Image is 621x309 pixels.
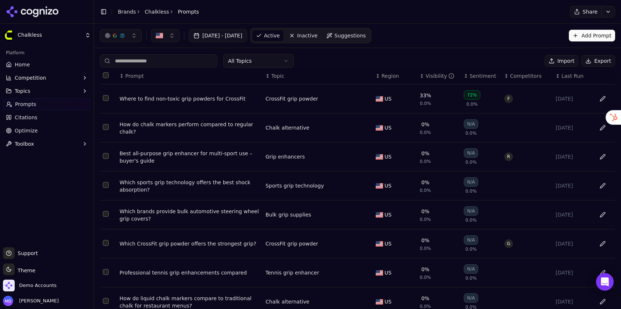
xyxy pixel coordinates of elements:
th: Last Run [553,68,593,84]
div: 0% [421,121,429,128]
button: Open organization switcher [3,280,57,291]
span: 0.0% [420,217,431,222]
span: Topic [271,72,284,80]
img: Chalkless [3,29,15,41]
span: Prompts [178,8,199,15]
button: Share [570,6,601,18]
div: [DATE] [556,269,590,276]
div: N/A [464,293,478,303]
span: 0.0% [420,130,431,135]
div: ↕Visibility [420,72,458,80]
img: Demo Accounts [3,280,15,291]
nav: breadcrumb [118,8,199,15]
span: Optimize [15,127,38,134]
span: US [384,153,391,160]
div: 0% [421,208,429,215]
a: Citations [3,112,91,123]
div: CrossFit grip powder [266,240,318,247]
a: Which sports grip technology offers the best shock absorption? [119,179,260,193]
div: [DATE] [556,95,590,102]
a: Chalk alternative [266,298,310,305]
span: [PERSON_NAME] [16,298,59,304]
button: Select row 1 [103,95,109,101]
span: 0.0% [420,159,431,164]
button: Edit in sheet [597,151,609,163]
button: Edit in sheet [597,296,609,308]
div: [DATE] [556,153,590,160]
a: Professional tennis grip enhancements compared [119,269,260,276]
div: 0% [421,266,429,273]
div: Platform [3,47,91,59]
span: 0.0% [465,130,477,136]
button: Select row 5 [103,211,109,217]
span: R [504,152,513,161]
button: Select row 2 [103,124,109,130]
button: Edit in sheet [597,93,609,105]
button: Competition [3,72,91,84]
a: Sports grip technology [266,182,324,189]
button: Edit in sheet [597,238,609,250]
img: US flag [376,270,383,276]
th: sentiment [461,68,501,84]
span: US [384,182,391,189]
span: Prompt [125,72,144,80]
a: Chalk alternative [266,124,310,131]
span: 0.0% [420,101,431,106]
img: US flag [376,154,383,160]
button: Select all rows [103,72,109,78]
span: 0.0% [466,101,478,107]
a: CrossFit grip powder [266,95,318,102]
div: N/A [464,235,478,245]
img: US flag [376,96,383,102]
span: US [384,298,391,305]
a: How do chalk markers perform compared to regular chalk? [119,121,260,135]
th: Region [373,68,417,84]
a: Which CrossFit grip powder offers the strongest grip? [119,240,260,247]
span: Inactive [297,32,318,39]
div: Bulk grip supplies [266,211,311,218]
div: 72% [464,90,480,100]
div: 33% [420,92,431,99]
div: Visibility [426,72,455,80]
button: Edit in sheet [597,180,609,192]
th: Competitors [501,68,553,84]
button: Open user button [3,296,59,306]
span: 0.0% [420,275,431,280]
span: US [384,269,391,276]
button: Topics [3,85,91,97]
span: Chalkless [18,32,82,39]
span: Citations [15,114,37,121]
span: Home [15,61,30,68]
span: Competitors [510,72,542,80]
div: [DATE] [556,211,590,218]
th: brandMentionRate [417,68,461,84]
div: ↕Competitors [504,72,550,80]
span: Toolbox [15,140,34,148]
button: Export [581,55,615,67]
img: US [156,32,163,39]
a: Best all-purpose grip enhancer for multi-sport use – buyer's guide [119,150,260,164]
div: Tennis grip enhancer [266,269,319,276]
span: Theme [15,268,35,273]
button: Select row 7 [103,269,109,275]
span: 0.0% [420,188,431,193]
button: Select row 4 [103,182,109,188]
div: Open Intercom Messenger [596,273,614,291]
a: Inactive [285,30,321,41]
span: Demo Accounts [19,282,57,289]
div: ↕Last Run [556,72,590,80]
img: US flag [376,299,383,305]
div: N/A [464,119,478,129]
div: Where to find non-toxic grip powders for CrossFit [119,95,260,102]
div: 0% [421,237,429,244]
div: Sentiment [470,72,498,80]
div: [DATE] [556,298,590,305]
div: ↕Sentiment [464,72,498,80]
button: Edit in sheet [597,122,609,134]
